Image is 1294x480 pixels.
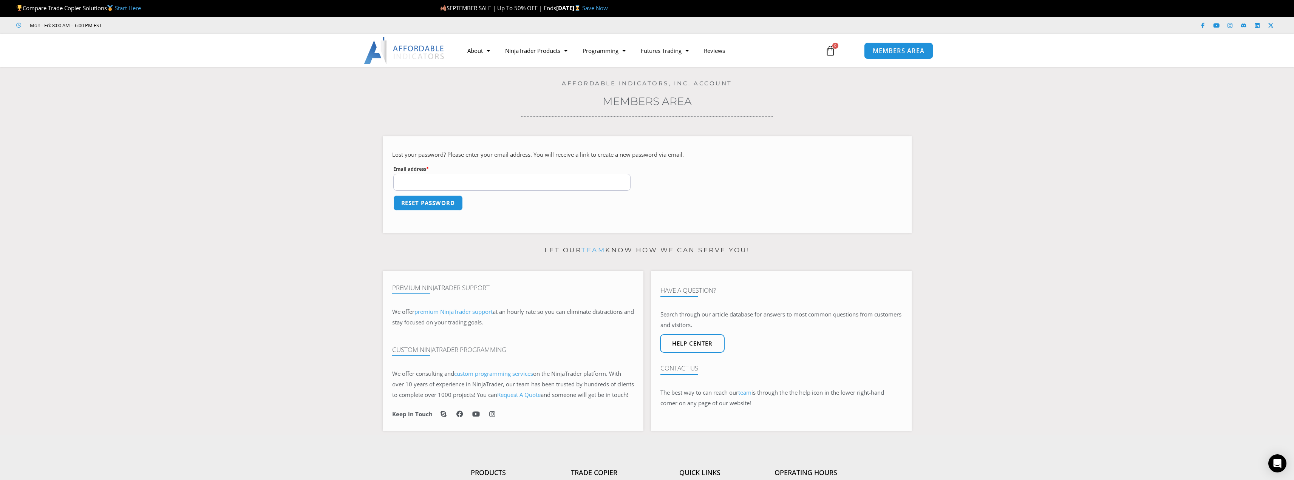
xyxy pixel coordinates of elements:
[392,370,634,398] span: on the NinjaTrader platform. With over 10 years of experience in NinjaTrader, our team has been t...
[414,308,493,315] a: premium NinjaTrader support
[17,5,22,11] img: 🏆
[440,4,556,12] span: SEPTEMBER SALE | Up To 50% OFF | Ends
[498,42,575,59] a: NinjaTrader Products
[581,246,605,254] a: team
[436,469,541,477] h4: Products
[383,244,912,256] p: Let our know how we can serve you!
[441,5,446,11] img: 🍂
[392,411,433,418] h6: Keep in Touch
[115,4,141,12] a: Start Here
[556,4,582,12] strong: [DATE]
[460,42,498,59] a: About
[112,22,226,29] iframe: Customer reviews powered by Trustpilot
[393,195,463,211] button: Reset password
[603,95,692,108] a: Members Area
[832,43,838,49] span: 0
[660,287,902,294] h4: Have A Question?
[454,370,533,377] a: custom programming services
[392,346,634,353] h4: Custom NinjaTrader Programming
[392,370,533,377] span: We offer consulting and
[562,80,732,87] a: Affordable Indicators, Inc. Account
[672,341,713,346] span: Help center
[28,21,102,30] span: Mon - Fri: 8:00 AM – 6:00 PM EST
[393,164,631,174] label: Email address
[460,42,816,59] nav: Menu
[660,309,902,330] p: Search through our article database for answers to most common questions from customers and visit...
[107,5,113,11] img: 🥇
[575,42,633,59] a: Programming
[392,308,634,326] span: at an hourly rate so you can eliminate distractions and stay focused on your trading goals.
[633,42,696,59] a: Futures Trading
[392,308,414,315] span: We offer
[738,389,751,396] a: team
[582,4,608,12] a: Save Now
[497,391,541,398] a: Request A Quote
[541,469,647,477] h4: Trade Copier
[647,469,753,477] h4: Quick Links
[696,42,733,59] a: Reviews
[392,284,634,292] h4: Premium NinjaTrader Support
[16,4,141,12] span: Compare Trade Copier Solutions
[660,387,902,409] p: The best way to can reach our is through the the help icon in the lower right-hand corner on any ...
[364,37,445,64] img: LogoAI
[660,364,902,372] h4: Contact Us
[753,469,859,477] h4: Operating Hours
[1268,454,1286,472] div: Open Intercom Messenger
[814,40,847,62] a: 0
[392,150,902,160] p: Lost your password? Please enter your email address. You will receive a link to create a new pass...
[575,5,580,11] img: ⌛
[873,48,925,54] span: MEMBERS AREA
[864,42,933,59] a: MEMBERS AREA
[660,334,725,353] a: Help center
